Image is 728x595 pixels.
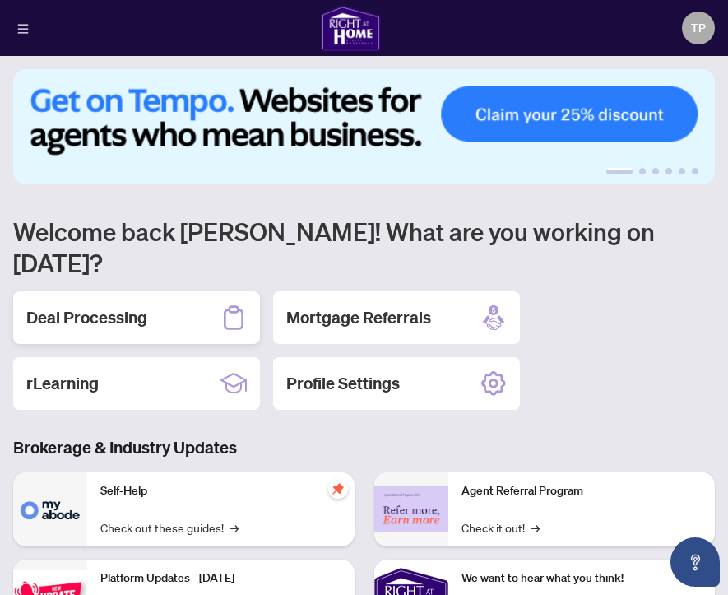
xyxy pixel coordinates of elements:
img: Slide 0 [13,69,715,184]
button: Open asap [670,537,720,587]
button: 3 [652,168,659,174]
p: Agent Referral Program [461,482,702,500]
p: We want to hear what you think! [461,569,702,588]
h2: Deal Processing [26,306,147,329]
span: menu [17,23,29,35]
img: Self-Help [13,472,87,546]
a: Check out these guides!→ [100,518,239,537]
button: 1 [606,168,633,174]
p: Self-Help [100,482,341,500]
a: Check it out!→ [461,518,540,537]
span: TP [691,19,706,37]
h3: Brokerage & Industry Updates [13,436,715,459]
h2: Mortgage Referrals [286,306,431,329]
h2: rLearning [26,372,99,395]
h1: Welcome back [PERSON_NAME]! What are you working on [DATE]? [13,216,715,278]
span: → [531,518,540,537]
p: Platform Updates - [DATE] [100,569,341,588]
span: → [230,518,239,537]
button: 6 [692,168,698,174]
span: pushpin [328,479,348,499]
img: logo [321,5,380,51]
button: 2 [639,168,646,174]
button: 5 [679,168,685,174]
img: Agent Referral Program [374,486,448,532]
button: 4 [665,168,672,174]
h2: Profile Settings [286,372,400,395]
